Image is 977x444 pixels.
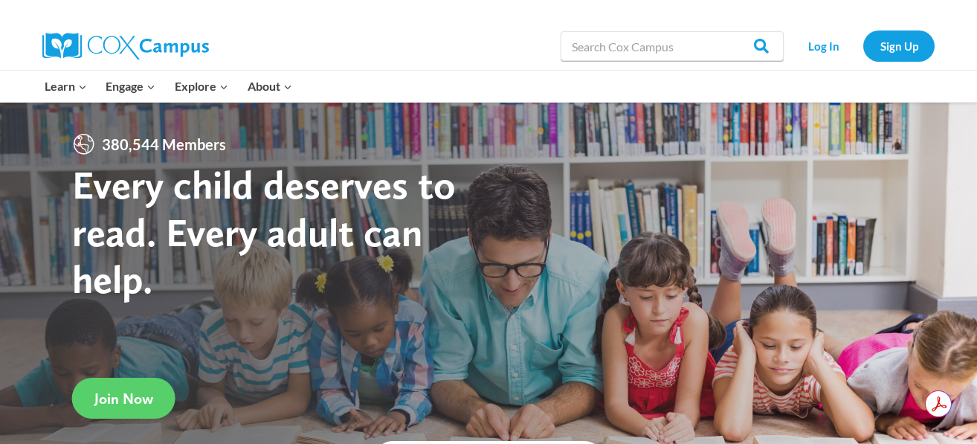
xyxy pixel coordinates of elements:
[72,161,456,303] strong: Every child deserves to read. Every adult can help.
[248,77,292,96] span: About
[96,132,232,156] span: 380,544 Members
[72,378,175,419] a: Join Now
[175,77,228,96] span: Explore
[106,77,155,96] span: Engage
[561,31,784,61] input: Search Cox Campus
[35,71,301,102] nav: Primary Navigation
[94,390,153,408] span: Join Now
[42,33,209,59] img: Cox Campus
[863,30,935,61] a: Sign Up
[45,77,87,96] span: Learn
[791,30,856,61] a: Log In
[791,30,935,61] nav: Secondary Navigation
